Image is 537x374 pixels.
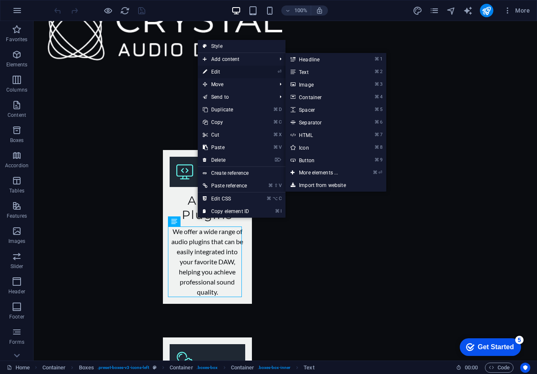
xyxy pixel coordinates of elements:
a: ⌘2Text [286,66,355,78]
p: Boxes [10,137,24,144]
i: ⌘ [375,132,379,137]
button: Click here to leave preview mode and continue editing [103,5,113,16]
button: publish [480,4,493,17]
a: ⌘6Separator [286,116,355,129]
i: 7 [380,132,382,137]
span: Code [489,363,510,373]
i: V [279,145,281,150]
a: ⌘DDuplicate [198,103,254,116]
i: 2 [380,69,382,74]
a: ⌘VPaste [198,141,254,154]
span: : [471,364,472,371]
p: Forms [9,339,24,345]
i: ⌘ [273,107,278,112]
i: Publish [482,6,491,16]
a: ⌘1Headline [286,53,355,66]
i: ⌘ [273,119,278,125]
i: ⌘ [273,145,278,150]
a: ⌦Delete [198,154,254,166]
i: ⌥ [272,196,278,201]
p: Content [8,112,26,119]
span: Click to select. Double-click to edit [42,363,66,373]
a: ⌘⇧VPaste reference [198,179,254,192]
div: Get Started 5 items remaining, 0% complete [7,4,68,22]
h6: 100% [294,5,307,16]
button: 100% [281,5,311,16]
button: reload [120,5,130,16]
i: Reload page [120,6,130,16]
a: ⌘3Image [286,78,355,91]
p: Features [7,213,27,219]
i: ⌘ [273,132,278,137]
p: Columns [6,87,27,93]
i: D [279,107,281,112]
i: 5 [380,107,382,112]
i: 6 [380,119,382,125]
span: Click to select. Double-click to edit [231,363,254,373]
span: Click to select. Double-click to edit [304,363,314,373]
p: Accordion [5,162,29,169]
div: 5 [62,2,71,10]
i: V [279,183,281,188]
a: ⌘7HTML [286,129,355,141]
i: ⌘ [275,208,280,214]
i: ⌘ [375,94,379,100]
i: ⌘ [375,56,379,62]
i: ⌘ [267,196,271,201]
a: ⌘5Spacer [286,103,355,116]
nav: breadcrumb [42,363,314,373]
i: C [279,119,281,125]
i: ⌘ [375,145,379,150]
p: Elements [6,61,28,68]
i: 4 [380,94,382,100]
i: Navigator [446,6,456,16]
a: ⌘ICopy element ID [198,205,254,218]
i: ⌘ [375,69,379,74]
button: navigator [446,5,456,16]
div: Get Started [25,9,61,17]
a: ⌘CCopy [198,116,254,129]
button: design [413,5,423,16]
i: I [280,208,281,214]
a: ⌘9Button [286,154,355,166]
a: ⌘4Container [286,91,355,103]
a: Create reference [198,167,286,179]
i: 8 [380,145,382,150]
i: ⌘ [375,119,379,125]
h6: Session time [456,363,478,373]
i: ⌘ [373,170,377,175]
i: 3 [380,82,382,87]
span: Click to select. Double-click to edit [79,363,94,373]
span: More [503,6,530,15]
button: text_generator [463,5,473,16]
button: Usercentrics [520,363,530,373]
i: This element is a customizable preset [153,365,157,370]
a: ⌘8Icon [286,141,355,154]
i: ⌘ [268,183,273,188]
p: Header [8,288,25,295]
a: Send to [198,91,273,103]
span: Click to select. Double-click to edit [170,363,193,373]
i: On resize automatically adjust zoom level to fit chosen device. [316,7,323,14]
i: 9 [380,157,382,163]
a: ⌘XCut [198,129,254,141]
i: Pages (Ctrl+Alt+S) [430,6,439,16]
i: X [279,132,281,137]
i: C [279,196,281,201]
i: AI Writer [463,6,473,16]
a: Style [198,40,286,53]
button: pages [430,5,440,16]
span: . preset-boxes-v3-icons-left [97,363,149,373]
button: Code [485,363,513,373]
a: Import from website [286,179,386,192]
a: ⌘⌥CEdit CSS [198,192,254,205]
p: Images [8,238,26,245]
a: Click to cancel selection. Double-click to open Pages [7,363,30,373]
i: 1 [380,56,382,62]
i: ⌘ [375,157,379,163]
span: Move [198,78,273,91]
i: Design (Ctrl+Alt+Y) [413,6,422,16]
i: ⇧ [274,183,278,188]
a: ⌘⏎More elements ... [286,166,355,179]
i: ⏎ [278,69,281,74]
